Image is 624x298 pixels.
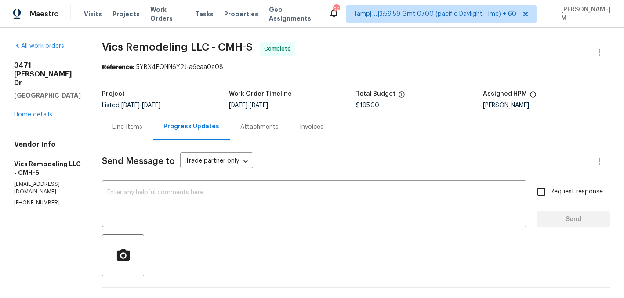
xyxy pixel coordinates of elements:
span: Visits [84,10,102,18]
span: Listed [102,102,160,109]
div: Trade partner only [180,154,253,169]
h2: 3471 [PERSON_NAME] Dr [14,61,81,87]
b: Reference: [102,64,134,70]
a: Home details [14,112,52,118]
span: Properties [224,10,258,18]
div: Progress Updates [163,122,219,131]
h5: Work Order Timeline [229,91,292,97]
h5: Project [102,91,125,97]
span: Vics Remodeling LLC - CMH-S [102,42,253,52]
div: Attachments [240,123,279,131]
span: Request response [551,187,603,196]
span: The total cost of line items that have been proposed by Opendoor. This sum includes line items th... [398,91,405,102]
span: Maestro [30,10,59,18]
a: All work orders [14,43,64,49]
span: Geo Assignments [269,5,318,23]
div: Invoices [300,123,323,131]
span: [PERSON_NAME] M [558,5,611,23]
h5: Vics Remodeling LLC - CMH-S [14,160,81,177]
h5: Assigned HPM [483,91,527,97]
span: Send Message to [102,157,175,166]
span: Complete [264,44,294,53]
span: Work Orders [150,5,185,23]
div: 645 [333,5,339,14]
div: 5YBX4EQNN6Y2J-a6eaa0a08 [102,63,610,72]
span: [DATE] [250,102,268,109]
span: The hpm assigned to this work order. [530,91,537,102]
span: Tamp[…]3:59:59 Gmt 0700 (pacific Daylight Time) + 60 [353,10,516,18]
h5: Total Budget [356,91,395,97]
h5: [GEOGRAPHIC_DATA] [14,91,81,100]
div: Line Items [112,123,142,131]
span: Projects [112,10,140,18]
span: - [121,102,160,109]
p: [PHONE_NUMBER] [14,199,81,207]
span: [DATE] [229,102,247,109]
span: - [229,102,268,109]
span: [DATE] [121,102,140,109]
div: [PERSON_NAME] [483,102,610,109]
span: Tasks [195,11,214,17]
p: [EMAIL_ADDRESS][DOMAIN_NAME] [14,181,81,196]
span: [DATE] [142,102,160,109]
span: $195.00 [356,102,379,109]
h4: Vendor Info [14,140,81,149]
